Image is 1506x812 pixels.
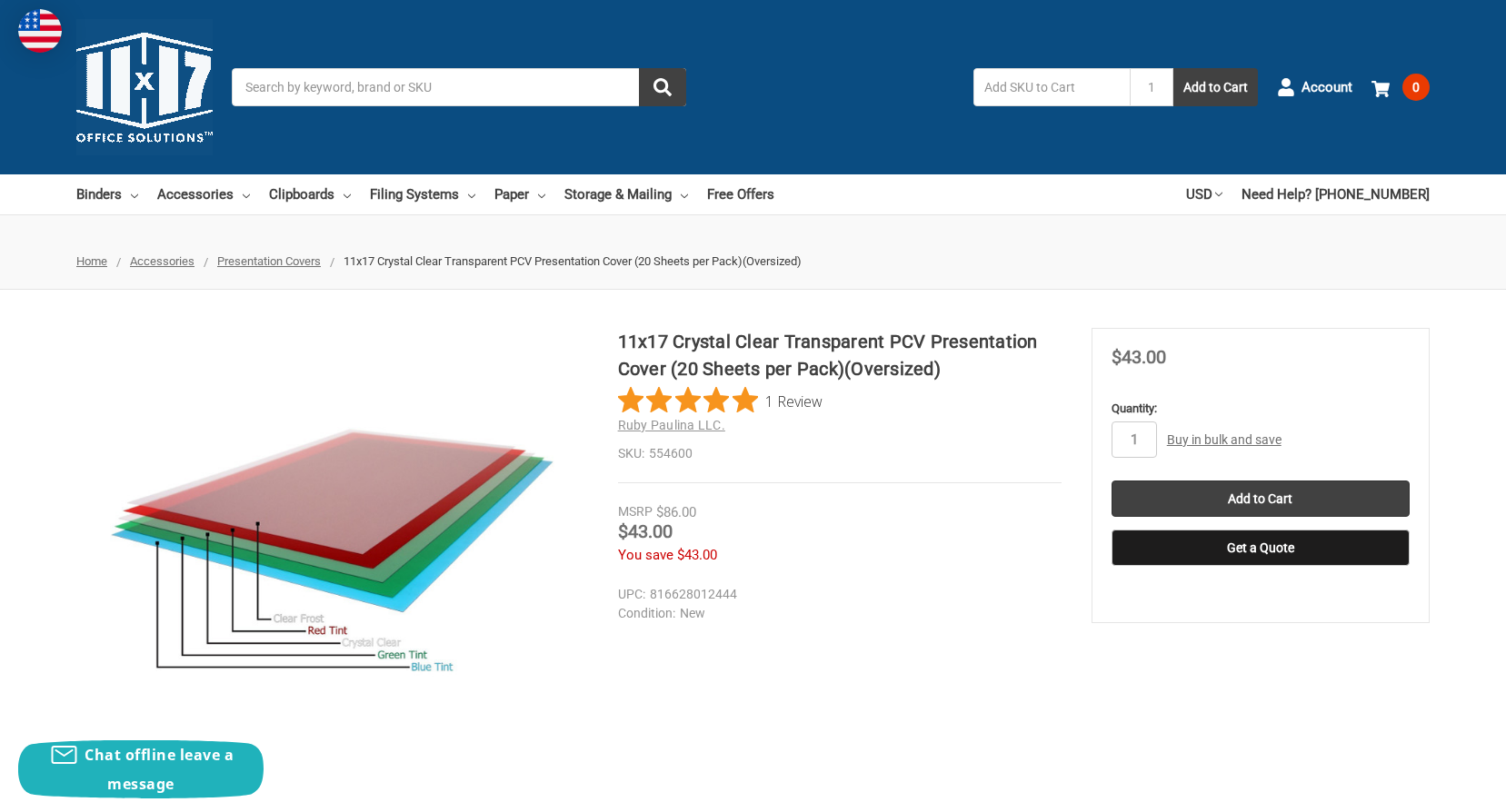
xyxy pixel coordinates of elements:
[269,174,351,214] a: Clipboards
[618,520,673,542] span: $43.00
[973,68,1130,106] input: Add SKU to Cart
[618,444,644,463] dt: SKU:
[1277,64,1352,111] a: Account
[1112,400,1410,418] label: Quantity:
[1402,74,1430,101] span: 0
[370,174,475,214] a: Filing Systems
[564,174,688,214] a: Storage & Mailing
[618,604,675,623] dt: Condition:
[157,174,250,214] a: Accessories
[618,585,645,604] dt: UPC:
[707,174,774,214] a: Free Offers
[76,19,213,155] img: 11x17.com
[1112,530,1410,566] button: Get a Quote
[1186,174,1222,214] a: USD
[76,174,138,214] a: Binders
[1242,174,1430,214] a: Need Help? [PHONE_NUMBER]
[130,254,194,268] a: Accessories
[618,387,823,414] button: Rated 5 out of 5 stars from 1 reviews. Jump to reviews.
[618,604,1053,623] dd: New
[1173,68,1258,106] button: Add to Cart
[1112,480,1410,517] input: Add to Cart
[656,504,696,520] span: $86.00
[1112,346,1166,368] span: $43.00
[1371,64,1430,111] a: 0
[85,745,234,794] span: Chat offline leave a message
[232,68,686,106] input: Search by keyword, brand or SKU
[618,547,673,563] span: You save
[18,9,62,53] img: duty and tax information for United States
[217,254,321,268] a: Presentation Covers
[76,254,107,268] a: Home
[765,387,823,414] span: 1 Review
[1167,432,1282,447] a: Buy in bulk and save
[618,444,1062,463] dd: 554600
[105,421,559,689] img: 11x17 Crystal Clear Transparent PCV Presentation Cover (20 Sheets per Pack)
[494,174,545,214] a: Paper
[18,740,264,798] button: Chat offline leave a message
[618,328,1062,382] h1: 11x17 Crystal Clear Transparent PCV Presentation Cover (20 Sheets per Pack)(Oversized)
[1302,77,1352,98] span: Account
[344,254,802,268] span: 11x17 Crystal Clear Transparent PCV Presentation Cover (20 Sheets per Pack)(Oversized)
[677,547,717,563] span: $43.00
[618,502,653,521] div: MSRP
[618,585,1053,604] dd: 816628012444
[618,418,725,432] a: Ruby Paulina LLC.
